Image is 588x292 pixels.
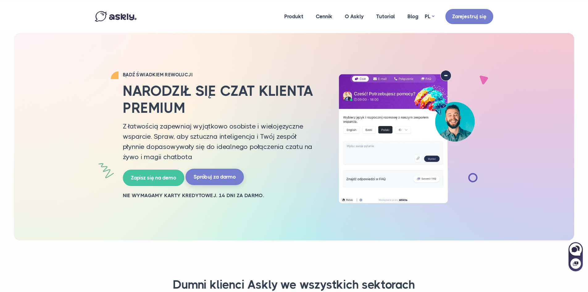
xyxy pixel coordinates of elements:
[123,121,317,162] p: Z łatwością zapewniaj wyjątkowo osobiste i wielojęzyczne wsparcie. Spraw, aby sztuczna inteligenc...
[445,9,493,24] a: Zarejestruj się
[310,2,339,32] a: Cennik
[339,2,370,32] a: O Askly
[568,241,583,272] iframe: Askly chat
[327,70,487,204] img: Wielojęzyczny czat AI
[123,83,317,116] h2: Narodził się czat klienta premium
[278,2,310,32] a: Produkt
[95,11,136,22] img: Askly
[123,72,317,78] h2: Bądź świadkiem rewolucji
[186,169,244,185] a: Spróbuj za darmo
[425,12,434,21] a: PL
[370,2,401,32] a: Tutorial
[401,2,425,32] a: Blog
[123,192,317,199] h2: Nie wymagamy karty kredytowej. 14 dni za darmo.
[123,170,184,186] a: Zapisz się na demo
